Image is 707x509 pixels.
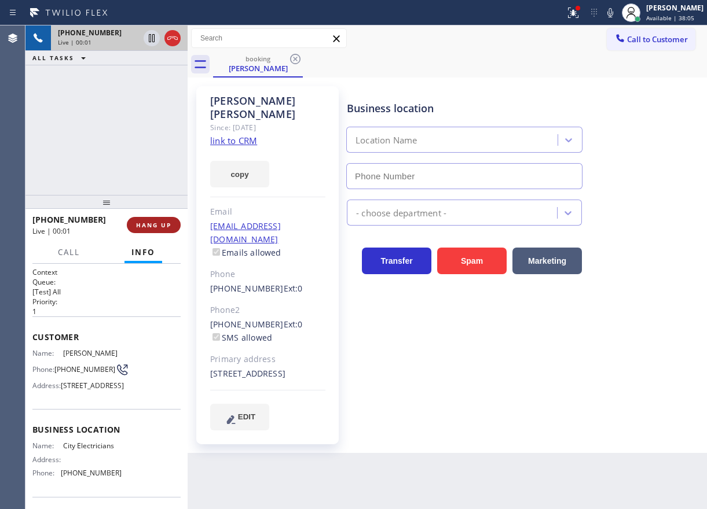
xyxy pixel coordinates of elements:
input: Phone Number [346,163,583,189]
span: Ext: 0 [284,283,303,294]
span: Address: [32,455,63,464]
input: Emails allowed [213,248,220,256]
span: Business location [32,424,181,435]
button: copy [210,161,269,187]
input: Search [192,29,346,47]
span: Call to Customer [627,34,688,45]
span: Info [131,247,155,257]
button: Call to Customer [607,28,695,50]
span: [PERSON_NAME] [63,349,121,357]
div: booking [214,54,302,63]
button: Hang up [164,30,181,46]
span: Phone: [32,365,54,374]
span: HANG UP [136,221,171,229]
button: EDIT [210,404,269,430]
span: Name: [32,349,63,357]
div: Patti Woods [214,51,302,76]
div: Business location [347,101,582,116]
button: Hold Customer [144,30,160,46]
button: Call [51,241,87,264]
div: [STREET_ADDRESS] [210,367,325,381]
button: Marketing [512,248,582,274]
h1: Context [32,267,181,277]
p: 1 [32,307,181,316]
span: [PHONE_NUMBER] [32,214,106,225]
button: HANG UP [127,217,181,233]
span: Ext: 0 [284,319,303,330]
span: EDIT [238,412,255,421]
a: link to CRM [210,135,257,146]
a: [EMAIL_ADDRESS][DOMAIN_NAME] [210,220,281,245]
button: Mute [602,5,618,21]
div: - choose department - [356,206,446,219]
label: Emails allowed [210,247,281,258]
a: [PHONE_NUMBER] [210,319,284,330]
button: Spam [437,248,507,274]
a: [PHONE_NUMBER] [210,283,284,294]
div: [PERSON_NAME] [214,63,302,73]
span: Address: [32,381,61,390]
span: Customer [32,331,181,342]
button: ALL TASKS [25,51,97,65]
div: Since: [DATE] [210,121,325,134]
h2: Queue: [32,277,181,287]
span: Phone: [32,469,61,477]
div: Phone [210,268,325,281]
div: Phone2 [210,304,325,317]
span: Call [58,247,80,257]
div: Primary address [210,353,325,366]
span: [PHONE_NUMBER] [58,28,122,38]
span: [PHONE_NUMBER] [61,469,122,477]
div: Email [210,205,325,219]
span: ALL TASKS [32,54,74,62]
input: SMS allowed [213,333,220,341]
span: Available | 38:05 [646,14,694,22]
div: [PERSON_NAME] [PERSON_NAME] [210,94,325,121]
span: Name: [32,441,63,450]
button: Info [124,241,162,264]
label: SMS allowed [210,332,272,343]
p: [Test] All [32,287,181,297]
div: Location Name [356,134,417,147]
span: Live | 00:01 [58,38,91,46]
span: City Electricians [63,441,121,450]
h2: Priority: [32,297,181,307]
span: Live | 00:01 [32,226,71,236]
span: [PHONE_NUMBER] [54,365,115,374]
span: [STREET_ADDRESS] [61,381,124,390]
div: [PERSON_NAME] [646,3,704,13]
button: Transfer [362,248,431,274]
